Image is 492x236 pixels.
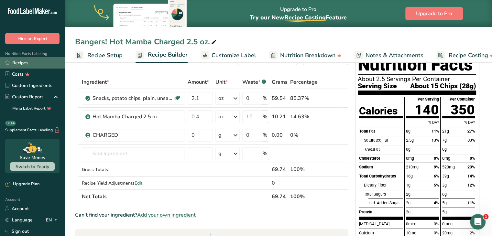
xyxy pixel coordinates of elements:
[359,208,403,217] div: Protein
[406,231,416,235] span: 10mg
[442,147,447,152] span: 0g
[470,231,475,235] span: 2%
[5,181,39,188] div: Upgrade Plan
[358,82,397,89] span: Serving Size
[405,7,463,20] button: Upgrade to Pro
[269,48,342,63] a: Nutrition Breakdown
[5,214,33,226] a: Language
[359,106,398,116] div: Calories
[364,136,403,145] div: Saturated Fat
[289,189,319,203] th: 100%
[406,129,410,134] span: 8g
[359,163,403,172] div: Sodium
[416,10,452,17] span: Upgrade to Pro
[218,150,222,157] div: g
[290,78,318,86] span: Percentage
[82,166,185,173] div: Gross Totals
[442,192,447,197] span: 6g
[290,113,318,121] div: 14.63%
[93,131,173,139] div: CHARGED
[148,50,188,59] span: Recipe Builder
[406,209,410,214] span: 2g
[467,138,475,143] span: 33%
[364,147,374,152] i: Trans
[434,165,439,169] span: 9%
[87,51,123,60] span: Recipe Setup
[82,147,185,160] input: Add Ingredient
[75,48,123,63] a: Recipe Setup
[449,51,488,60] span: Recipe Costing
[359,154,403,163] div: Cholesterol
[359,127,403,136] div: Total Fat
[280,51,335,60] span: Nutrition Breakdown
[272,78,288,86] span: Grams
[442,174,449,178] span: 39g
[270,189,289,203] th: 69.74
[137,211,196,219] span: Add your own ingredient
[359,172,403,181] div: Total Carbohydrates
[442,129,449,134] span: 21g
[470,156,475,161] span: 0%
[415,102,439,118] span: 140
[442,183,447,188] span: 3g
[442,209,447,214] span: 5g
[410,82,476,89] span: About 15 Chips (28g)
[442,118,475,127] div: % DV*
[406,147,410,152] span: 0g
[82,180,185,187] div: Recipe Yield Adjustments
[75,36,218,48] div: Bangers! Hot Mamba Charged 2.5 oz.
[218,131,222,139] div: g
[46,216,60,224] div: EN
[434,231,439,235] span: 0%
[467,129,475,134] span: 27%
[250,0,347,27] div: Upgrade to Pro
[290,131,318,139] div: 0%
[451,102,475,118] span: 350
[135,180,142,186] span: Edit
[406,174,413,178] span: 16g
[442,156,450,161] span: 0mg
[366,51,423,60] span: Notes & Attachments
[406,118,439,127] div: % DV*
[16,164,49,170] span: Switch to Yearly
[442,200,447,205] span: 5g
[442,165,455,169] span: 520mg
[359,220,403,229] div: [MEDICAL_DATA]
[272,94,288,102] div: 59.54
[406,183,410,188] span: 1g
[467,165,475,169] span: 23%
[368,198,403,208] div: Incl. Added Sugar
[290,94,318,102] div: 85.37%
[434,156,439,161] span: 0%
[218,94,224,102] div: oz
[272,113,288,121] div: 10.21
[467,174,475,178] span: 14%
[434,221,439,226] span: 0%
[272,166,288,173] div: 69.74
[364,181,403,190] div: Dietary Fiber
[406,200,410,205] span: 2g
[290,166,318,173] div: 100%
[442,231,453,235] span: 20mg
[406,156,414,161] span: 0mg
[450,97,475,102] div: Per Container
[5,33,60,44] button: Hire an Expert
[212,51,256,60] span: Customize Label
[284,14,326,21] span: Recipe Costing
[358,76,476,82] p: About 2.5 Servings Per Container
[442,138,447,143] span: 7g
[406,138,414,143] span: 2.5g
[434,200,439,205] span: 4%
[5,93,43,100] div: Custom Report
[75,211,348,219] div: Can't find your ingredient?
[82,78,109,86] span: Ingredient
[93,113,173,121] div: Hot Mamba Charged 2.5 oz
[364,190,403,199] div: Total Sugars
[215,78,228,86] span: Unit
[432,129,439,134] span: 11%
[81,189,270,203] th: Net Totals
[364,145,403,154] div: Fat
[483,214,488,219] span: 1
[5,121,16,126] div: BETA
[467,183,475,188] span: 12%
